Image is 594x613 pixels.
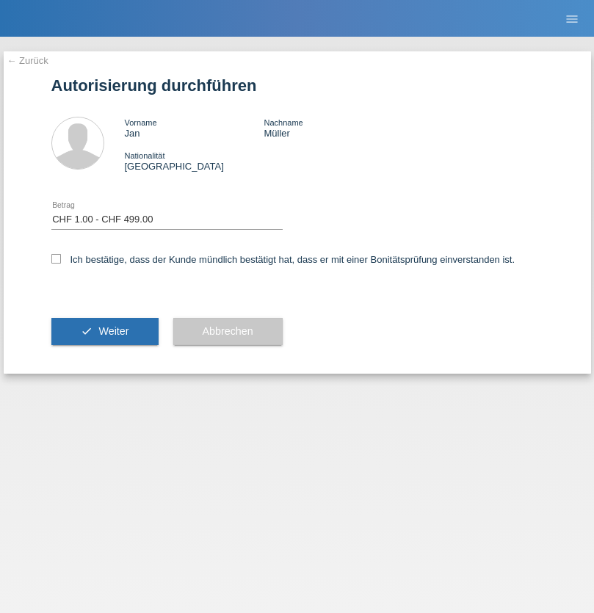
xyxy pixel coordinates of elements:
[51,318,159,346] button: check Weiter
[125,117,264,139] div: Jan
[125,151,165,160] span: Nationalität
[125,150,264,172] div: [GEOGRAPHIC_DATA]
[264,118,303,127] span: Nachname
[565,12,579,26] i: menu
[125,118,157,127] span: Vorname
[173,318,283,346] button: Abbrechen
[81,325,93,337] i: check
[51,76,543,95] h1: Autorisierung durchführen
[557,14,587,23] a: menu
[7,55,48,66] a: ← Zurück
[51,254,515,265] label: Ich bestätige, dass der Kunde mündlich bestätigt hat, dass er mit einer Bonitätsprüfung einversta...
[98,325,128,337] span: Weiter
[203,325,253,337] span: Abbrechen
[264,117,403,139] div: Müller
